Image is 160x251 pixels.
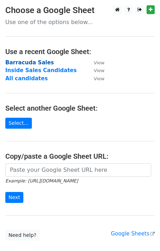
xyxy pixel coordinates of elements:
a: View [87,75,104,82]
a: Select... [5,118,32,129]
h4: Select another Google Sheet: [5,104,155,112]
small: Example: [URL][DOMAIN_NAME] [5,178,78,183]
input: Paste your Google Sheet URL here [5,163,151,177]
a: All candidates [5,75,48,82]
a: View [87,59,104,66]
a: Google Sheets [111,230,155,237]
h3: Choose a Google Sheet [5,5,155,16]
a: Barracuda Sales [5,59,54,66]
a: Inside Sales Candidates [5,67,77,74]
iframe: Chat Widget [125,217,160,251]
h4: Copy/paste a Google Sheet URL: [5,152,155,160]
small: View [94,60,104,65]
h4: Use a recent Google Sheet: [5,47,155,56]
small: View [94,76,104,81]
a: Need help? [5,230,40,241]
input: Next [5,192,23,203]
a: View [87,67,104,74]
p: Use one of the options below... [5,18,155,26]
small: View [94,68,104,73]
